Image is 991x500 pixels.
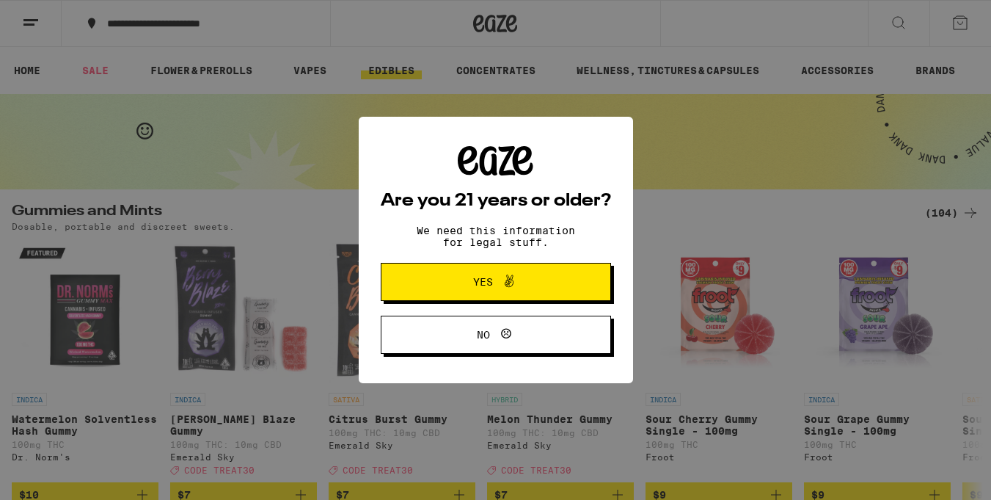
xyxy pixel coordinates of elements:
[404,225,588,248] p: We need this information for legal stuff.
[473,277,493,287] span: Yes
[381,263,611,301] button: Yes
[381,316,611,354] button: No
[477,330,490,340] span: No
[381,192,611,210] h2: Are you 21 years or older?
